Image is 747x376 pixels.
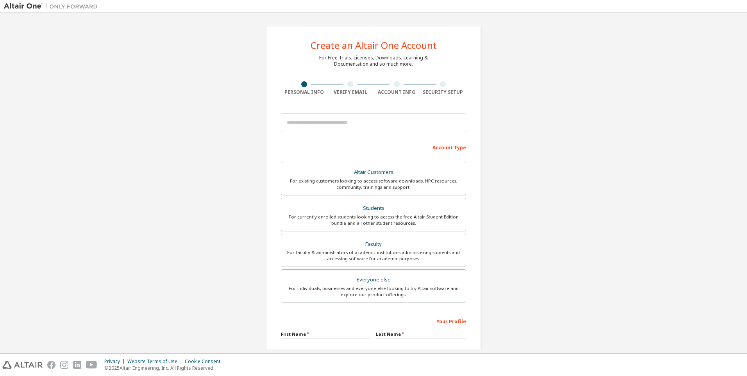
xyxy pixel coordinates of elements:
div: Your Profile [281,315,466,327]
label: First Name [281,331,371,337]
div: Faculty [286,239,461,250]
img: linkedin.svg [73,361,81,369]
div: Everyone else [286,274,461,285]
div: Website Terms of Use [127,358,185,365]
div: Cookie Consent [185,358,225,365]
div: Verify Email [327,89,374,95]
div: Privacy [104,358,127,365]
div: Security Setup [420,89,466,95]
img: youtube.svg [86,361,97,369]
div: For existing customers looking to access software downloads, HPC resources, community, trainings ... [286,178,461,190]
img: facebook.svg [47,361,55,369]
p: © 2025 Altair Engineering, Inc. All Rights Reserved. [104,365,225,371]
img: altair_logo.svg [2,361,43,369]
label: Last Name [376,331,466,337]
div: For individuals, businesses and everyone else looking to try Altair software and explore our prod... [286,285,461,298]
div: Personal Info [281,89,327,95]
div: Students [286,203,461,214]
div: Account Type [281,141,466,153]
div: Altair Customers [286,167,461,178]
img: instagram.svg [60,361,68,369]
div: For currently enrolled students looking to access the free Altair Student Edition bundle and all ... [286,214,461,226]
div: For faculty & administrators of academic institutions administering students and accessing softwa... [286,249,461,262]
div: Account Info [373,89,420,95]
div: Create an Altair One Account [311,41,437,50]
div: For Free Trials, Licenses, Downloads, Learning & Documentation and so much more. [319,55,428,67]
img: Altair One [4,2,102,10]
